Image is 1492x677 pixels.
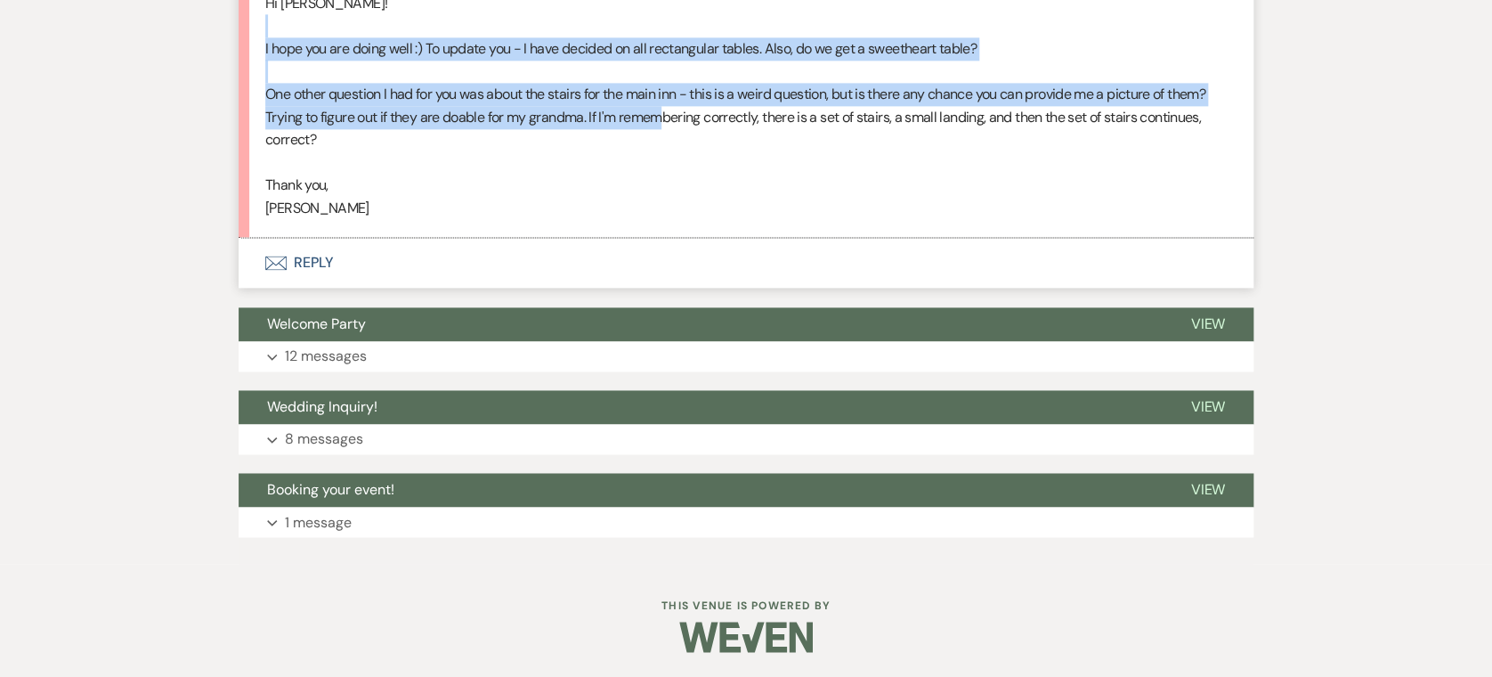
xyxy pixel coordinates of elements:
[239,341,1253,371] button: 12 messages
[267,480,394,499] span: Booking your event!
[1162,473,1253,507] button: View
[267,397,377,416] span: Wedding Inquiry!
[239,238,1253,288] button: Reply
[1162,390,1253,424] button: View
[239,424,1253,454] button: 8 messages
[265,83,1227,151] p: One other question I had for you was about the stairs for the main inn - this is a weird question...
[285,510,352,534] p: 1 message
[285,345,367,368] p: 12 messages
[265,174,1227,197] p: Thank you,
[1162,307,1253,341] button: View
[239,473,1162,507] button: Booking your event!
[267,314,366,333] span: Welcome Party
[285,428,363,451] p: 8 messages
[265,197,1227,220] p: [PERSON_NAME]
[239,390,1162,424] button: Wedding Inquiry!
[679,606,813,668] img: Weven Logo
[1190,314,1225,333] span: View
[1190,480,1225,499] span: View
[239,307,1162,341] button: Welcome Party
[239,507,1253,537] button: 1 message
[265,37,1227,61] p: I hope you are doing well :) To update you - I have decided on all rectangular tables. Also, do w...
[1190,397,1225,416] span: View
